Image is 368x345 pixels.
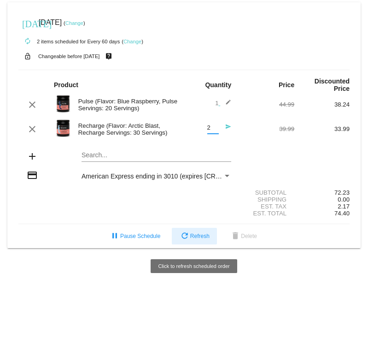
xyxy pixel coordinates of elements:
a: Change [65,20,83,26]
small: ( ) [122,39,143,44]
mat-select: Payment Method [82,172,231,180]
small: Changeable before [DATE] [38,54,100,59]
mat-icon: live_help [103,50,114,62]
span: Pause Schedule [109,233,160,239]
div: Est. Tax [239,203,294,210]
img: Image-1-Carousel-Recharge30S-Arctic-Blast-1000x1000-Transp.png [54,119,72,137]
span: 1 [215,100,231,107]
span: American Express ending in 3010 (expires [CREDIT_CARD_DATA]) [82,172,276,180]
mat-icon: delete [230,231,241,242]
div: Shipping [239,196,294,203]
mat-icon: refresh [179,231,190,242]
small: 2 items scheduled for Every 60 days [18,39,120,44]
mat-icon: credit_card [27,170,38,181]
mat-icon: send [220,124,231,135]
span: 74.40 [334,210,350,217]
div: Pulse (Flavor: Blue Raspberry, Pulse Servings: 20 Servings) [74,98,184,112]
mat-icon: add [27,151,38,162]
mat-icon: [DATE] [22,18,33,29]
div: Subtotal [239,189,294,196]
mat-icon: lock_open [22,50,33,62]
input: Search... [82,152,231,159]
div: Recharge (Flavor: Arctic Blast, Recharge Servings: 30 Servings) [74,122,184,136]
mat-icon: clear [27,99,38,110]
strong: Discounted Price [315,77,350,92]
button: Pause Schedule [102,228,168,244]
mat-icon: autorenew [22,36,33,47]
div: 72.23 [294,189,350,196]
mat-icon: clear [27,124,38,135]
span: 2.17 [338,203,350,210]
strong: Quantity [205,81,231,89]
mat-icon: edit [220,99,231,110]
a: Change [123,39,141,44]
div: 44.99 [239,101,294,108]
button: Refresh [172,228,217,244]
strong: Product [54,81,78,89]
span: Delete [230,233,257,239]
button: Delete [222,228,264,244]
img: Image-1-Carousel-Pulse-20s-Blue-Raspberry-transp.png [54,95,72,113]
span: Refresh [179,233,210,239]
small: ( ) [64,20,85,26]
span: 0.00 [338,196,350,203]
div: 33.99 [294,125,350,132]
strong: Price [279,81,294,89]
div: 38.24 [294,101,350,108]
div: Est. Total [239,210,294,217]
mat-icon: pause [109,231,120,242]
input: Quantity [207,125,219,131]
div: 39.99 [239,125,294,132]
